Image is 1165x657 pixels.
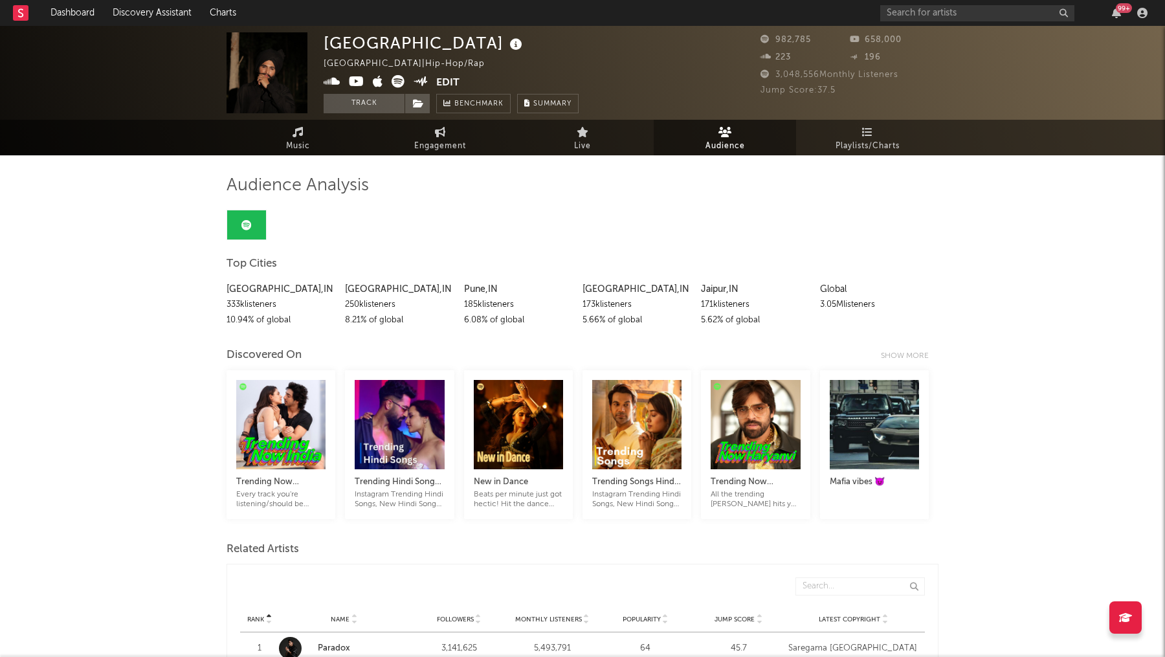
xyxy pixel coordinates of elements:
[227,120,369,155] a: Music
[474,474,563,490] div: New in Dance
[760,53,791,61] span: 223
[582,297,691,313] div: 173k listeners
[247,616,264,623] span: Rank
[602,642,689,655] div: 64
[574,139,591,154] span: Live
[436,75,460,91] button: Edit
[819,616,880,623] span: Latest Copyright
[511,120,654,155] a: Live
[454,96,504,112] span: Benchmark
[836,139,900,154] span: Playlists/Charts
[227,282,335,297] div: [GEOGRAPHIC_DATA] , IN
[592,474,682,490] div: Trending Songs Hindi 2024 - Best Viral Hindi Hits & New Bollywood Release
[788,642,918,655] div: Saregama [GEOGRAPHIC_DATA]
[324,94,405,113] button: Track
[509,642,595,655] div: 5,493,791
[464,313,573,328] div: 6.08 % of global
[850,36,902,44] span: 658,000
[464,297,573,313] div: 185k listeners
[436,94,511,113] a: Benchmark
[830,462,919,500] a: Mafia vibes 😈
[820,297,929,313] div: 3.05M listeners
[623,616,661,623] span: Popularity
[850,53,881,61] span: 196
[345,282,454,297] div: [GEOGRAPHIC_DATA] , IN
[236,474,326,490] div: Trending Now [GEOGRAPHIC_DATA]
[582,282,691,297] div: [GEOGRAPHIC_DATA] , IN
[760,86,836,95] span: Jump Score: 37.5
[715,616,755,623] span: Jump Score
[517,94,579,113] button: Summary
[533,100,571,107] span: Summary
[701,282,810,297] div: Jaipur , IN
[236,462,326,509] a: Trending Now [GEOGRAPHIC_DATA]Every track you're listening/should be listening to ;)
[701,313,810,328] div: 5.62 % of global
[464,282,573,297] div: Pune , IN
[414,139,466,154] span: Engagement
[695,642,782,655] div: 45.7
[331,616,349,623] span: Name
[324,32,526,54] div: [GEOGRAPHIC_DATA]
[1112,8,1121,18] button: 99+
[711,474,800,490] div: Trending Now [PERSON_NAME]
[881,348,938,364] div: Show more
[227,313,335,328] div: 10.94 % of global
[437,616,474,623] span: Followers
[416,642,502,655] div: 3,141,625
[227,542,299,557] span: Related Artists
[355,490,444,509] div: Instagram Trending Hindi Songs, New Hindi Songs, Best Hindi Songs, Bollywood Songs, New Release U...
[880,5,1074,21] input: Search for artists
[701,297,810,313] div: 171k listeners
[830,474,919,490] div: Mafia vibes 😈
[760,71,898,79] span: 3,048,556 Monthly Listeners
[760,36,811,44] span: 982,785
[355,462,444,509] a: Trending Hindi Songs 2025 - Best Hindi Viral Hits Songs & Bollywood New ReleaseInstagram Trending...
[592,462,682,509] a: Trending Songs Hindi 2024 - Best Viral Hindi Hits & New Bollywood ReleaseInstagram Trending Hindi...
[592,490,682,509] div: Instagram Trending Hindi Songs, New Hindi Songs, Best Hindi Songs, Bollywood Songs, New Release U...
[227,348,302,363] div: Discovered On
[654,120,796,155] a: Audience
[324,56,500,72] div: [GEOGRAPHIC_DATA] | Hip-Hop/Rap
[515,616,582,623] span: Monthly Listeners
[474,490,563,509] div: Beats per minute just got hectic! Hit the dance floor with these latest hits.
[705,139,745,154] span: Audience
[1116,3,1132,13] div: 99 +
[286,139,310,154] span: Music
[227,178,369,194] span: Audience Analysis
[796,120,938,155] a: Playlists/Charts
[711,462,800,509] a: Trending Now [PERSON_NAME]All the trending [PERSON_NAME] hits you should be listening to!
[227,256,277,272] span: Top Cities
[318,644,350,652] a: Paradox
[227,297,335,313] div: 333k listeners
[345,297,454,313] div: 250k listeners
[474,462,563,509] a: New in DanceBeats per minute just got hectic! Hit the dance floor with these latest hits.
[795,577,925,596] input: Search...
[711,490,800,509] div: All the trending [PERSON_NAME] hits you should be listening to!
[247,642,272,655] div: 1
[369,120,511,155] a: Engagement
[355,474,444,490] div: Trending Hindi Songs 2025 - Best Hindi Viral Hits Songs & Bollywood New Release
[236,490,326,509] div: Every track you're listening/should be listening to ;)
[345,313,454,328] div: 8.21 % of global
[820,282,929,297] div: Global
[582,313,691,328] div: 5.66 % of global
